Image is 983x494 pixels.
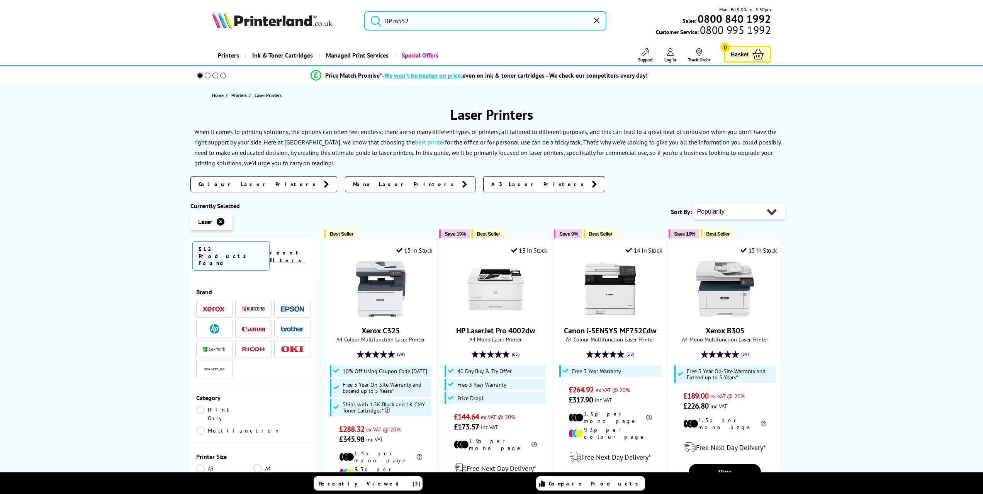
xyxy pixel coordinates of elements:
[719,6,771,13] span: Mon - Fri 9:00am - 5:30pm
[688,48,710,63] a: Track Order
[281,324,304,334] a: Brother
[339,450,422,464] li: 1.4p per mono page
[554,229,582,238] button: Save 9%
[270,249,306,264] a: reset filters
[329,336,433,343] span: A4 Colour Multifunction Laser Printer
[255,92,282,98] span: Laser Printers
[572,368,621,374] span: Free 3 Year Warranty
[626,347,634,362] span: (38)
[696,15,771,22] a: 0800 840 1992
[352,260,410,318] img: Xerox C325
[203,324,226,334] a: HP
[325,71,382,79] span: Price Match Promise*
[671,208,692,216] span: Sort By:
[696,260,754,318] img: Xerox B305
[242,344,265,354] a: Ricoh
[457,368,512,374] span: 40 Day Buy & Try Offer
[353,180,458,188] span: Mono Laser Printers
[199,180,320,188] span: Colour Laser Printers
[203,365,226,374] img: Pantum
[281,304,304,314] a: Epson
[454,422,479,432] span: £173.57
[683,401,708,411] span: £226.80
[701,229,733,238] button: Best Seller
[710,402,727,410] span: inc VAT
[242,347,265,351] img: Ricoh
[706,326,744,336] a: Xerox B305
[569,385,594,395] span: £264.92
[595,396,612,404] span: inc VAT
[720,42,730,52] span: 0
[203,364,226,374] a: Pantum
[581,260,639,318] img: Canon i-SENSYS MF752Cdw
[319,480,421,487] span: Recently Viewed (3)
[231,91,247,99] span: Printers
[212,46,245,65] a: Printers
[741,347,749,362] span: (39)
[511,246,547,254] div: 13 In Stock
[536,476,645,491] a: Compare Products
[559,231,578,237] span: Save 9%
[203,344,226,354] a: Lexmark
[396,246,433,254] div: 15 In Stock
[242,304,265,314] a: Kyocera
[689,464,761,480] a: View
[198,218,212,226] span: Laser
[252,46,313,65] span: Ink & Toner Cartridges
[471,229,504,238] button: Best Seller
[194,128,781,167] p: When it comes to printing solutions, the options can often feel endless; there are so many differ...
[656,26,771,36] span: Customer Service:
[683,417,766,431] li: 1.3p per mono page
[558,336,662,343] span: A4 Colour Multifunction Laser Printer
[212,91,226,99] a: Home
[394,46,444,65] a: Special Offers
[699,26,771,34] span: 0800 995 1992
[584,229,616,238] button: Best Seller
[698,12,771,26] b: 0800 840 1992
[457,382,506,388] span: Free 3 Year Warranty
[190,202,317,210] div: Currently Selected
[203,306,226,312] img: Xerox
[196,453,311,460] div: Printer Size
[242,327,265,332] img: Canon
[343,368,427,374] span: 10% Off Using Coupon Code [DATE]
[231,91,249,99] a: Printers
[314,476,423,491] a: Recently Viewed (3)
[339,434,364,444] span: £345.98
[443,457,547,479] div: modal_delivery
[196,394,311,402] div: Category
[674,231,695,237] span: Save 19%
[382,71,648,79] div: - even on ink & toner cartridges - We check our competitors every day!
[638,48,653,63] a: Support
[242,306,265,312] img: Kyocera
[682,17,696,24] span: Sales:
[483,176,605,192] a: A3 Laser Printers
[740,246,777,254] div: 15 In Stock
[581,312,639,319] a: Canon i-SENSYS MF752Cdw
[558,446,662,468] div: modal_delivery
[203,347,226,351] img: Lexmark
[445,231,466,237] span: Save 19%
[192,241,270,271] span: 512 Products Found
[245,46,319,65] a: Ink & Toner Cartridges
[281,346,304,353] img: OKI
[443,336,547,343] span: A4 Mono Laser Printer
[366,436,383,443] span: inc VAT
[343,401,430,414] span: Ships with 1.5K Black and 1K CMY Toner Cartridges*
[638,57,653,63] span: Support
[467,260,525,318] img: HP LaserJet Pro 4002dw
[415,138,445,146] a: best printer
[366,426,401,433] span: ex VAT @ 20%
[242,324,265,334] a: Canon
[626,246,662,254] div: 14 In Stock
[731,49,749,59] span: Basket
[281,344,304,354] a: OKI
[569,426,652,440] li: 9.3p per colour page
[281,326,304,332] img: Brother
[281,306,304,312] img: Epson
[212,12,355,30] a: Printerland Logo
[477,231,500,237] span: Best Seller
[339,466,422,480] li: 9.3p per colour page
[196,426,280,435] a: Multifunction
[397,347,405,362] span: (84)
